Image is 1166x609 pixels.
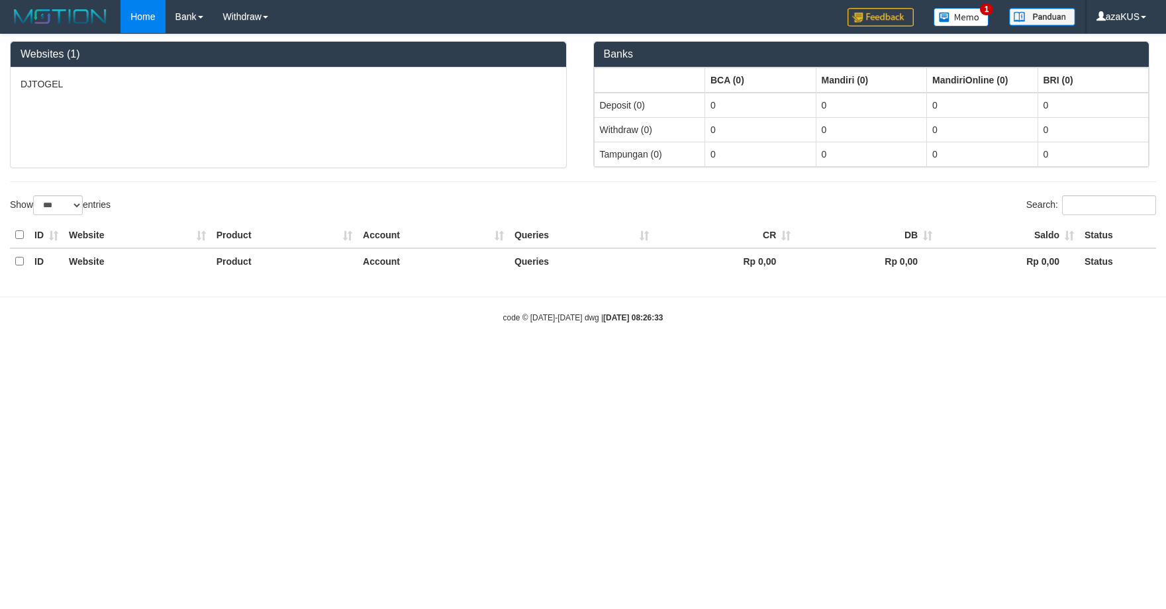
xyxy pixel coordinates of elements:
[796,222,938,248] th: DB
[29,222,64,248] th: ID
[654,248,796,274] th: Rp 0,00
[21,48,556,60] h3: Websites (1)
[358,248,509,274] th: Account
[816,142,927,166] td: 0
[603,313,663,322] strong: [DATE] 08:26:33
[64,248,211,274] th: Website
[10,7,111,26] img: MOTION_logo.png
[1009,8,1075,26] img: panduan.png
[594,93,705,118] td: Deposit (0)
[654,222,796,248] th: CR
[705,68,816,93] th: Group: activate to sort column ascending
[705,117,816,142] td: 0
[211,222,358,248] th: Product
[1038,142,1149,166] td: 0
[64,222,211,248] th: Website
[509,248,655,274] th: Queries
[604,48,1140,60] h3: Banks
[938,248,1079,274] th: Rp 0,00
[927,93,1038,118] td: 0
[1038,68,1149,93] th: Group: activate to sort column ascending
[1038,93,1149,118] td: 0
[927,142,1038,166] td: 0
[1038,117,1149,142] td: 0
[1026,195,1156,215] label: Search:
[1062,195,1156,215] input: Search:
[934,8,989,26] img: Button%20Memo.svg
[816,93,927,118] td: 0
[927,68,1038,93] th: Group: activate to sort column ascending
[594,68,705,93] th: Group: activate to sort column ascending
[21,77,556,91] p: DJTOGEL
[705,93,816,118] td: 0
[927,117,1038,142] td: 0
[705,142,816,166] td: 0
[29,248,64,274] th: ID
[211,248,358,274] th: Product
[509,222,655,248] th: Queries
[938,222,1079,248] th: Saldo
[796,248,938,274] th: Rp 0,00
[10,195,111,215] label: Show entries
[1079,248,1156,274] th: Status
[358,222,509,248] th: Account
[594,117,705,142] td: Withdraw (0)
[1079,222,1156,248] th: Status
[980,3,994,15] span: 1
[33,195,83,215] select: Showentries
[594,142,705,166] td: Tampungan (0)
[816,117,927,142] td: 0
[848,8,914,26] img: Feedback.jpg
[816,68,927,93] th: Group: activate to sort column ascending
[503,313,663,322] small: code © [DATE]-[DATE] dwg |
